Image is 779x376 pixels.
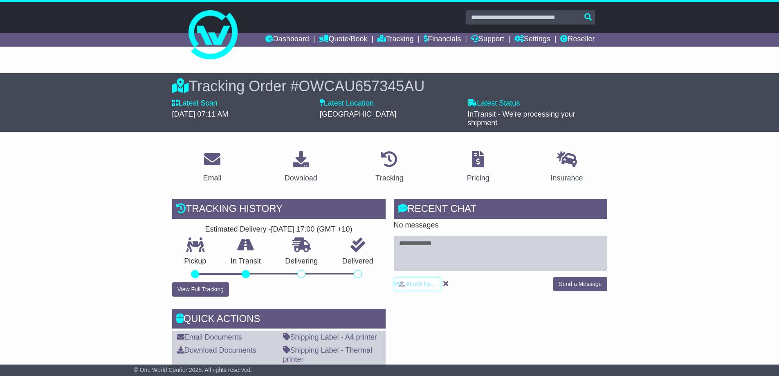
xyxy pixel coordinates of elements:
[319,33,367,47] a: Quote/Book
[330,257,386,266] p: Delivered
[546,148,588,187] a: Insurance
[471,33,504,47] a: Support
[467,99,520,108] label: Latest Status
[320,99,374,108] label: Latest Location
[283,333,377,341] a: Shipping Label - A4 printer
[172,110,229,118] span: [DATE] 07:11 AM
[285,173,317,184] div: Download
[279,148,323,187] a: Download
[283,346,373,363] a: Shipping Label - Thermal printer
[299,78,424,95] span: OWCAU657345AU
[172,282,229,297] button: View Full Tracking
[172,257,219,266] p: Pickup
[375,173,403,184] div: Tracking
[172,77,607,95] div: Tracking Order #
[172,99,218,108] label: Latest Scan
[560,33,595,47] a: Reseller
[198,148,227,187] a: Email
[394,199,607,221] div: RECENT CHAT
[177,333,242,341] a: Email Documents
[320,110,396,118] span: [GEOGRAPHIC_DATA]
[203,173,221,184] div: Email
[265,33,309,47] a: Dashboard
[271,225,352,234] div: [DATE] 17:00 (GMT +10)
[377,33,413,47] a: Tracking
[467,173,489,184] div: Pricing
[462,148,495,187] a: Pricing
[424,33,461,47] a: Financials
[177,346,256,354] a: Download Documents
[172,199,386,221] div: Tracking history
[553,277,607,291] button: Send a Message
[273,257,330,266] p: Delivering
[218,257,273,266] p: In Transit
[514,33,550,47] a: Settings
[134,367,252,373] span: © One World Courier 2025. All rights reserved.
[172,225,386,234] div: Estimated Delivery -
[551,173,583,184] div: Insurance
[172,309,386,331] div: Quick Actions
[394,221,607,230] p: No messages
[467,110,575,127] span: InTransit - We're processing your shipment
[370,148,409,187] a: Tracking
